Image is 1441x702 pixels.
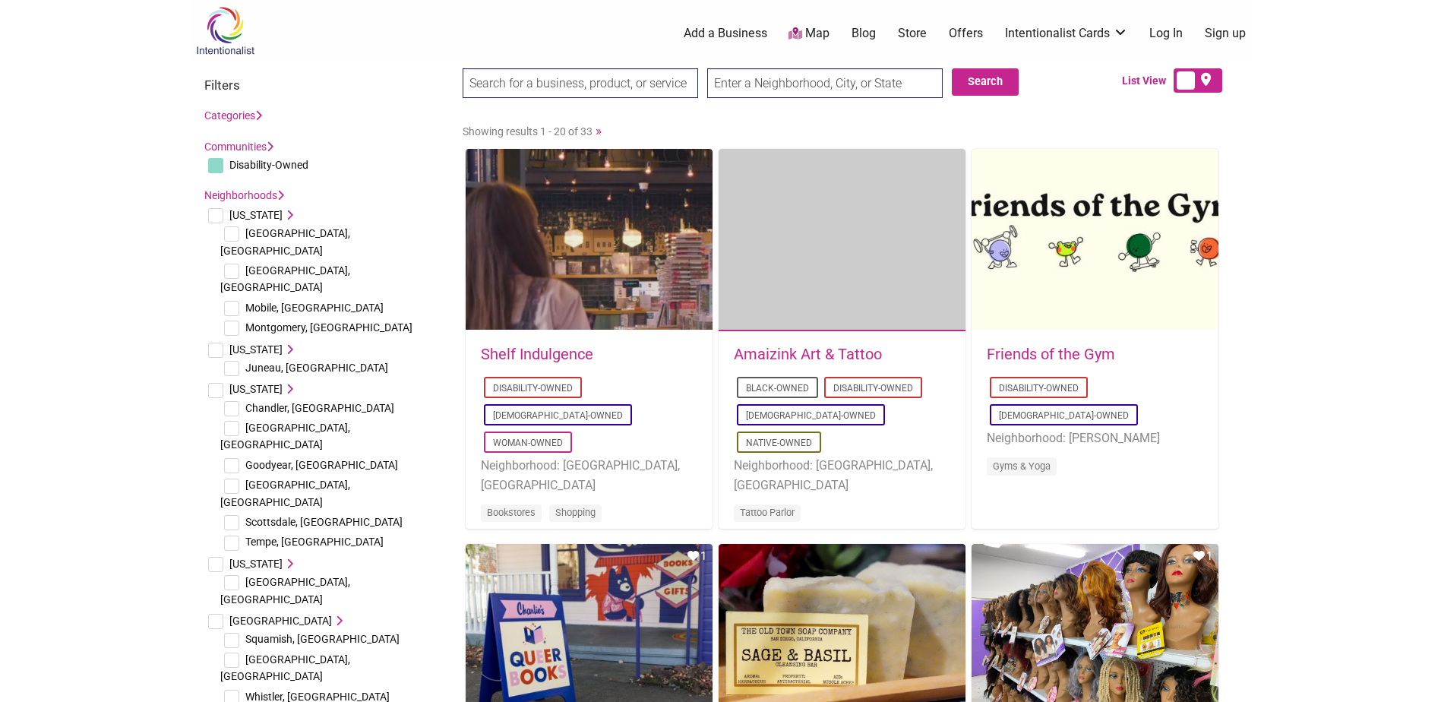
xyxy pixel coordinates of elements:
a: Sign up [1205,25,1246,42]
a: [DEMOGRAPHIC_DATA]-Owned [999,410,1129,421]
a: Blog [852,25,876,42]
span: [US_STATE] [229,209,283,221]
span: Scottsdale, [GEOGRAPHIC_DATA] [245,516,403,528]
span: [GEOGRAPHIC_DATA], [GEOGRAPHIC_DATA] [220,576,350,605]
span: Disability-Owned [229,159,308,171]
span: Showing results 1 - 20 of 33 [463,125,593,138]
a: Black-Owned [746,383,809,394]
span: Squamish, [GEOGRAPHIC_DATA] [245,633,400,645]
span: Juneau, [GEOGRAPHIC_DATA] [245,362,388,374]
a: Categories [204,109,262,122]
span: [GEOGRAPHIC_DATA] [229,615,332,627]
a: » [596,123,602,138]
a: Woman-Owned [493,438,563,448]
a: Map [788,25,830,43]
a: Store [898,25,927,42]
a: Friends of the Gym [987,345,1115,363]
a: Native-Owned [746,438,812,448]
span: [US_STATE] [229,558,283,570]
span: [US_STATE] [229,343,283,356]
h3: Filters [204,77,447,93]
input: Search for a business, product, or service [463,68,698,98]
a: Disability-Owned [999,383,1079,394]
a: Disability-Owned [493,383,573,394]
span: [US_STATE] [229,383,283,395]
input: Enter a Neighborhood, City, or State [707,68,943,98]
a: Neighborhoods [204,189,284,201]
span: [GEOGRAPHIC_DATA], [GEOGRAPHIC_DATA] [220,653,350,682]
button: Search [952,68,1019,96]
li: Neighborhood: [GEOGRAPHIC_DATA], [GEOGRAPHIC_DATA] [481,456,697,495]
span: [GEOGRAPHIC_DATA], [GEOGRAPHIC_DATA] [220,479,350,508]
span: Montgomery, [GEOGRAPHIC_DATA] [245,321,412,334]
img: Intentionalist [189,6,261,55]
a: Communities [204,141,273,153]
a: Bookstores [487,507,536,518]
span: [GEOGRAPHIC_DATA], [GEOGRAPHIC_DATA] [220,422,350,451]
li: Neighborhood: [PERSON_NAME] [987,428,1203,448]
a: [DEMOGRAPHIC_DATA]-Owned [493,410,623,421]
span: [GEOGRAPHIC_DATA], [GEOGRAPHIC_DATA] [220,227,350,256]
span: Tempe, [GEOGRAPHIC_DATA] [245,536,384,548]
a: Disability-Owned [833,383,913,394]
span: List View [1122,73,1174,89]
a: Add a Business [684,25,767,42]
a: Intentionalist Cards [1005,25,1128,42]
a: Gyms & Yoga [993,460,1051,472]
span: Chandler, [GEOGRAPHIC_DATA] [245,402,394,414]
a: Tattoo Parlor [740,507,795,518]
li: Neighborhood: [GEOGRAPHIC_DATA], [GEOGRAPHIC_DATA] [734,456,950,495]
a: Amaizink Art & Tattoo [734,345,882,363]
span: Goodyear, [GEOGRAPHIC_DATA] [245,459,398,471]
a: Shelf Indulgence [481,345,593,363]
a: Log In [1149,25,1183,42]
span: Mobile, [GEOGRAPHIC_DATA] [245,302,384,314]
a: [DEMOGRAPHIC_DATA]-Owned [746,410,876,421]
a: Shopping [555,507,596,518]
a: Offers [949,25,983,42]
span: [GEOGRAPHIC_DATA], [GEOGRAPHIC_DATA] [220,264,350,293]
